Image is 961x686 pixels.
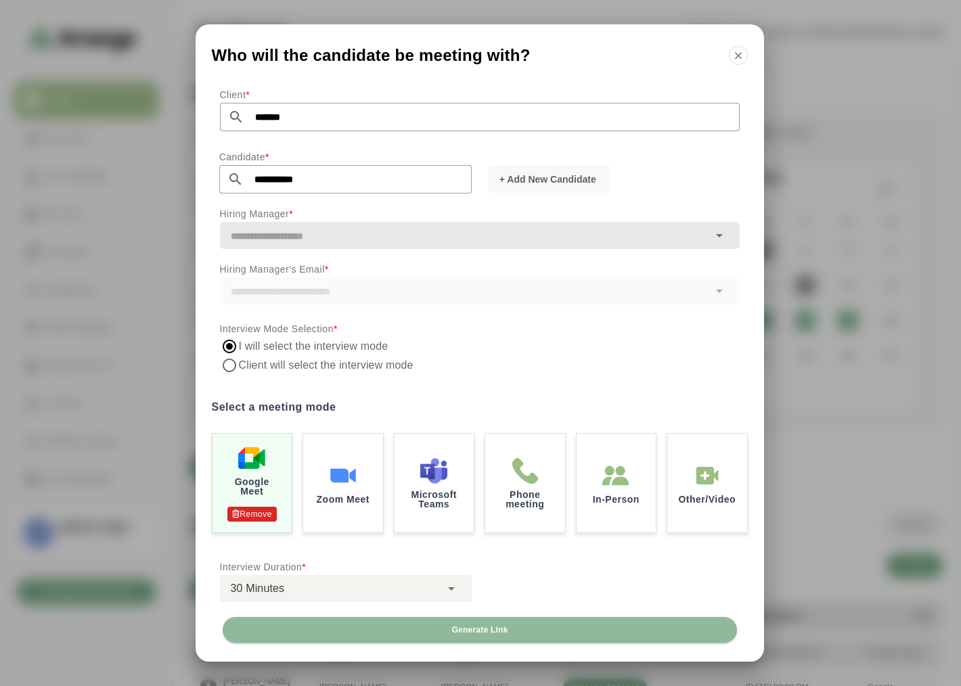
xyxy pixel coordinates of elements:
[512,457,539,484] img: Phone meeting
[317,495,370,504] p: Zoom Meet
[220,321,740,337] p: Interview Mode Selection
[678,495,736,504] p: Other/Video
[220,261,740,277] p: Hiring Manager's Email
[220,206,740,222] p: Hiring Manager
[593,495,640,504] p: In-Person
[420,457,447,484] img: Microsoft Teams
[488,165,610,193] button: + Add New Candidate
[451,624,508,635] span: Generate Link
[212,47,531,64] span: Who will the candidate be meeting with?
[220,559,472,575] p: Interview Duration
[238,444,265,472] img: Google Meet
[212,398,748,417] label: Select a meeting mode
[220,87,740,103] p: Client
[405,490,464,509] p: Microsoft Teams
[223,477,282,496] p: Google Meet
[239,337,389,356] label: I will select the interview mode
[499,173,596,186] span: + Add New Candidate
[219,149,472,165] p: Candidate
[496,490,554,509] p: Phone meeting
[231,580,285,597] span: 30 Minutes
[223,617,737,643] button: Generate Link
[694,462,721,489] img: In-Person
[227,507,277,522] p: Remove Authentication
[239,356,477,375] label: Client will select the interview mode
[330,462,357,489] img: Zoom Meet
[602,462,629,489] img: In-Person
